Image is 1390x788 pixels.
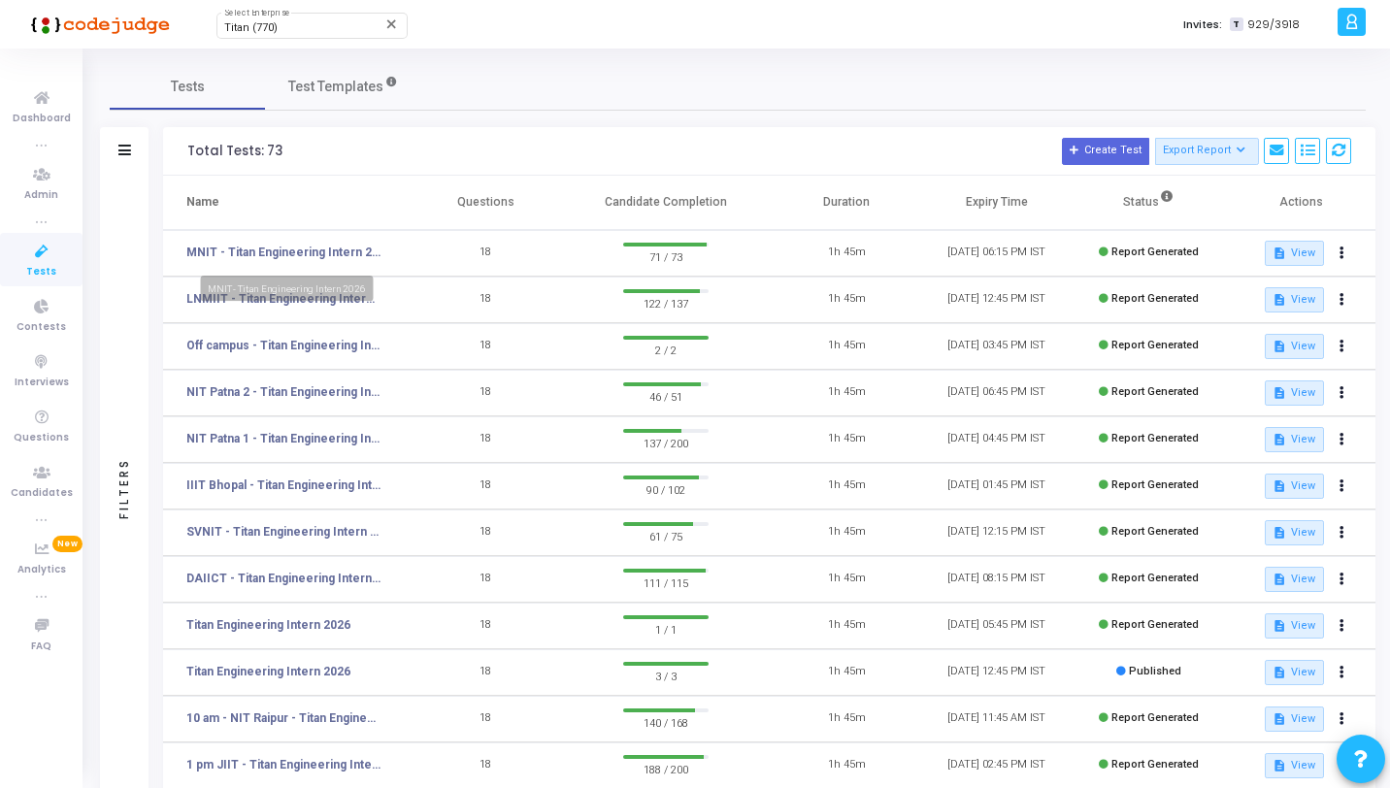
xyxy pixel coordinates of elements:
span: Report Generated [1111,478,1199,491]
th: Expiry Time [921,176,1072,230]
button: View [1265,474,1324,499]
mat-icon: description [1273,386,1286,400]
span: T [1230,17,1242,32]
td: [DATE] 12:45 PM IST [921,277,1072,323]
th: Candidate Completion [560,176,771,230]
button: View [1265,660,1324,685]
mat-icon: description [1273,246,1286,260]
span: 111 / 115 [623,573,710,592]
span: FAQ [31,639,51,655]
span: Titan (770) [224,21,278,34]
span: Tests [26,264,56,280]
td: 18 [411,696,561,742]
td: [DATE] 11:45 AM IST [921,696,1072,742]
td: 1h 45m [772,556,922,603]
span: 3 / 3 [623,666,710,685]
td: 18 [411,323,561,370]
span: 61 / 75 [623,526,710,545]
span: Analytics [17,562,66,578]
td: 1h 45m [772,370,922,416]
td: 18 [411,230,561,277]
button: Export Report [1155,138,1259,165]
span: Report Generated [1111,618,1199,631]
img: logo [24,5,170,44]
td: 18 [411,603,561,649]
td: 18 [411,370,561,416]
span: Questions [14,430,69,446]
button: View [1265,380,1324,406]
span: 90 / 102 [623,479,710,499]
td: [DATE] 06:45 PM IST [921,370,1072,416]
td: 18 [411,509,561,556]
td: 1h 45m [772,277,922,323]
mat-icon: description [1273,573,1286,586]
span: Report Generated [1111,432,1199,444]
a: Titan Engineering Intern 2026 [186,616,350,634]
mat-icon: description [1273,526,1286,540]
span: 46 / 51 [623,386,710,406]
span: Report Generated [1111,758,1199,771]
button: Create Test [1062,138,1149,165]
span: 2 / 2 [623,340,710,359]
span: 71 / 73 [623,246,710,266]
span: Report Generated [1111,385,1199,398]
span: 188 / 200 [623,759,710,778]
th: Name [163,176,411,230]
a: IIIT Bhopal - Titan Engineering Intern 2026 [186,476,381,494]
div: MNIT - Titan Engineering Intern 2026 [198,276,376,302]
span: Admin [24,187,58,204]
a: DAIICT - Titan Engineering Intern 2026 [186,570,381,587]
span: Test Templates [288,77,383,97]
td: 1h 45m [772,649,922,696]
span: New [52,536,83,552]
span: Dashboard [13,111,71,127]
a: MNIT - Titan Engineering Intern 2026 [186,244,381,261]
a: SVNIT - Titan Engineering Intern 2026 [186,523,381,541]
td: [DATE] 12:45 PM IST [921,649,1072,696]
button: View [1265,567,1324,592]
button: View [1265,427,1324,452]
div: Total Tests: 73 [187,144,282,159]
mat-icon: description [1273,759,1286,772]
span: 140 / 168 [623,712,710,732]
mat-icon: description [1273,619,1286,633]
span: Published [1129,665,1181,677]
mat-icon: Clear [384,16,400,32]
span: 1 / 1 [623,619,710,639]
span: Tests [171,77,205,97]
th: Actions [1225,176,1375,230]
span: Candidates [11,485,73,502]
td: [DATE] 01:45 PM IST [921,463,1072,509]
a: Titan Engineering Intern 2026 [186,663,350,680]
td: 18 [411,277,561,323]
td: 18 [411,649,561,696]
button: View [1265,241,1324,266]
td: 1h 45m [772,416,922,463]
td: [DATE] 03:45 PM IST [921,323,1072,370]
span: Report Generated [1111,246,1199,258]
td: [DATE] 04:45 PM IST [921,416,1072,463]
span: 137 / 200 [623,433,710,452]
mat-icon: description [1273,340,1286,353]
button: View [1265,613,1324,639]
span: Report Generated [1111,711,1199,724]
td: 1h 45m [772,463,922,509]
span: Report Generated [1111,572,1199,584]
span: Report Generated [1111,292,1199,305]
mat-icon: description [1273,433,1286,446]
mat-icon: description [1273,293,1286,307]
button: View [1265,753,1324,778]
td: 18 [411,556,561,603]
mat-icon: description [1273,666,1286,679]
div: Filters [116,381,133,595]
a: Off campus - Titan Engineering Intern 2026 [186,337,381,354]
span: 929/3918 [1247,16,1300,33]
a: NIT Patna 1 - Titan Engineering Intern 2026 [186,430,381,447]
span: Contests [17,319,66,336]
th: Questions [411,176,561,230]
td: 1h 45m [772,696,922,742]
mat-icon: description [1273,479,1286,493]
th: Status [1072,176,1225,230]
td: [DATE] 08:15 PM IST [921,556,1072,603]
td: 1h 45m [772,603,922,649]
